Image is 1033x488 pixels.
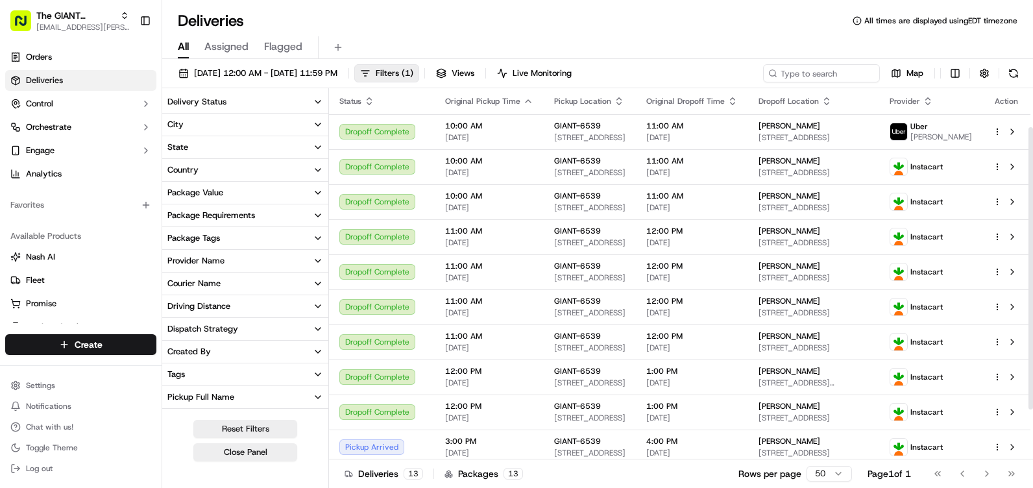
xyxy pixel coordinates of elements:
[759,167,869,178] span: [STREET_ADDRESS]
[10,274,151,286] a: Fleet
[759,202,869,213] span: [STREET_ADDRESS]
[162,295,328,317] button: Driving Distance
[178,39,189,55] span: All
[759,343,869,353] span: [STREET_ADDRESS]
[868,467,911,480] div: Page 1 of 1
[445,273,533,283] span: [DATE]
[167,300,230,312] div: Driving Distance
[162,227,328,249] button: Package Tags
[26,443,78,453] span: Toggle Theme
[5,47,156,67] a: Orders
[890,369,907,385] img: profile_instacart_ahold_partner.png
[5,5,134,36] button: The GIANT Company[EMAIL_ADDRESS][PERSON_NAME][DOMAIN_NAME]
[890,96,920,106] span: Provider
[445,308,533,318] span: [DATE]
[26,75,63,86] span: Deliveries
[759,273,869,283] span: [STREET_ADDRESS]
[910,407,943,417] span: Instacart
[890,193,907,210] img: profile_instacart_ahold_partner.png
[167,141,188,153] div: State
[26,321,88,333] span: Product Catalog
[194,67,337,79] span: [DATE] 12:00 AM - [DATE] 11:59 PM
[10,251,151,263] a: Nash AI
[890,123,907,140] img: profile_uber_ahold_partner.png
[759,261,820,271] span: [PERSON_NAME]
[173,64,343,82] button: [DATE] 12:00 AM - [DATE] 11:59 PM
[445,413,533,423] span: [DATE]
[36,9,115,22] button: The GIANT Company
[890,404,907,421] img: profile_instacart_ahold_partner.png
[646,343,738,353] span: [DATE]
[646,202,738,213] span: [DATE]
[910,337,943,347] span: Instacart
[910,442,943,452] span: Instacart
[554,448,626,458] span: [STREET_ADDRESS]
[759,366,820,376] span: [PERSON_NAME]
[646,331,738,341] span: 12:00 PM
[10,321,151,333] a: Product Catalog
[910,162,943,172] span: Instacart
[167,232,220,244] div: Package Tags
[910,302,943,312] span: Instacart
[167,369,185,380] div: Tags
[646,296,738,306] span: 12:00 PM
[554,343,626,353] span: [STREET_ADDRESS]
[193,443,297,461] button: Close Panel
[162,136,328,158] button: State
[5,164,156,184] a: Analytics
[339,96,361,106] span: Status
[646,156,738,166] span: 11:00 AM
[993,96,1020,106] div: Action
[445,366,533,376] span: 12:00 PM
[554,413,626,423] span: [STREET_ADDRESS]
[759,331,820,341] span: [PERSON_NAME]
[5,270,156,291] button: Fleet
[445,167,533,178] span: [DATE]
[354,64,419,82] button: Filters(1)
[759,191,820,201] span: [PERSON_NAME]
[554,308,626,318] span: [STREET_ADDRESS]
[759,156,820,166] span: [PERSON_NAME]
[504,468,523,480] div: 13
[26,251,55,263] span: Nash AI
[445,401,533,411] span: 12:00 PM
[26,422,73,432] span: Chat with us!
[554,156,601,166] span: GIANT-6539
[445,448,533,458] span: [DATE]
[26,145,55,156] span: Engage
[167,414,254,426] div: Pickup Business Name
[5,140,156,161] button: Engage
[167,346,211,358] div: Created By
[5,334,156,355] button: Create
[554,96,611,106] span: Pickup Location
[162,386,328,408] button: Pickup Full Name
[554,296,601,306] span: GIANT-6539
[5,226,156,247] div: Available Products
[910,197,943,207] span: Instacart
[167,278,221,289] div: Courier Name
[910,132,972,142] span: [PERSON_NAME]
[646,261,738,271] span: 12:00 PM
[445,331,533,341] span: 11:00 AM
[402,67,413,79] span: ( 1 )
[759,436,820,446] span: [PERSON_NAME]
[167,187,223,199] div: Package Value
[646,448,738,458] span: [DATE]
[167,119,184,130] div: City
[167,391,234,403] div: Pickup Full Name
[646,308,738,318] span: [DATE]
[759,121,820,131] span: [PERSON_NAME]
[890,158,907,175] img: profile_instacart_ahold_partner.png
[10,298,151,310] a: Promise
[162,182,328,204] button: Package Value
[5,70,156,91] a: Deliveries
[162,409,328,431] button: Pickup Business Name
[162,341,328,363] button: Created By
[906,67,923,79] span: Map
[554,167,626,178] span: [STREET_ADDRESS]
[445,436,533,446] span: 3:00 PM
[26,51,52,63] span: Orders
[554,191,601,201] span: GIANT-6539
[5,195,156,215] div: Favorites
